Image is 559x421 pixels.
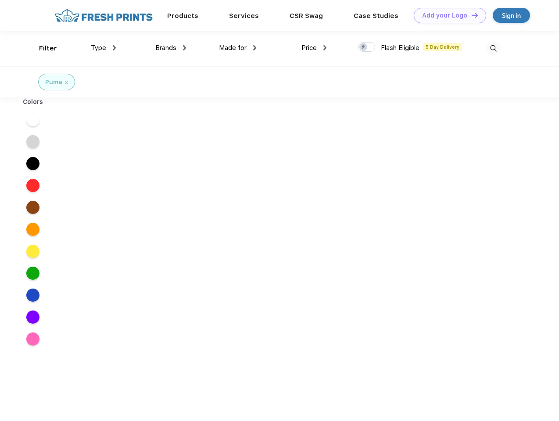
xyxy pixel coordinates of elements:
[65,81,68,84] img: filter_cancel.svg
[219,44,247,52] span: Made for
[52,8,155,23] img: fo%20logo%202.webp
[502,11,521,21] div: Sign in
[113,45,116,50] img: dropdown.png
[290,12,323,20] a: CSR Swag
[45,78,62,87] div: Puma
[167,12,198,20] a: Products
[155,44,176,52] span: Brands
[381,44,419,52] span: Flash Eligible
[39,43,57,54] div: Filter
[16,97,50,107] div: Colors
[486,41,501,56] img: desktop_search.svg
[423,43,462,51] span: 5 Day Delivery
[301,44,317,52] span: Price
[183,45,186,50] img: dropdown.png
[253,45,256,50] img: dropdown.png
[323,45,326,50] img: dropdown.png
[229,12,259,20] a: Services
[493,8,530,23] a: Sign in
[472,13,478,18] img: DT
[91,44,106,52] span: Type
[422,12,467,19] div: Add your Logo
